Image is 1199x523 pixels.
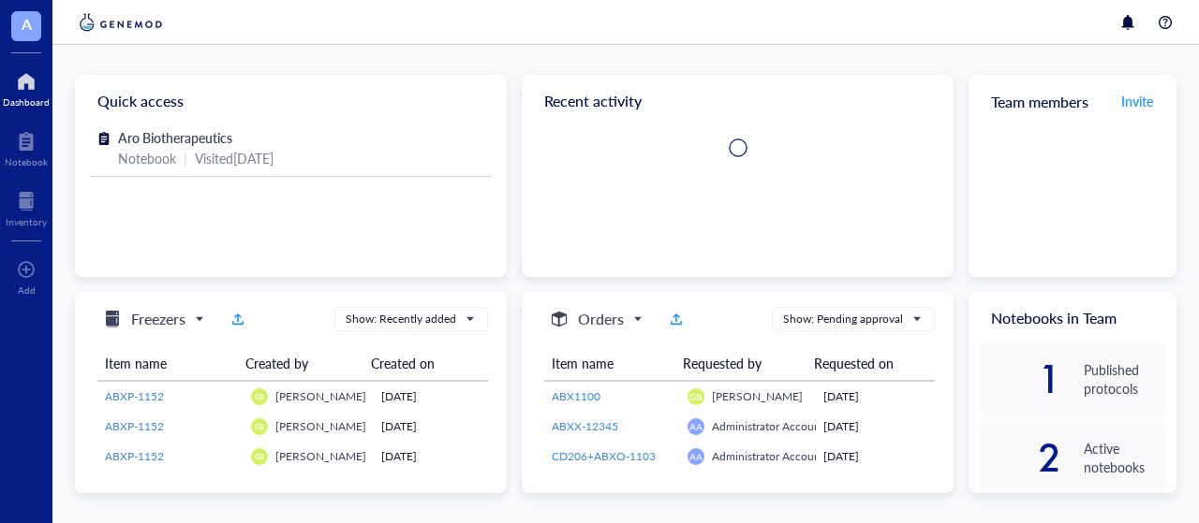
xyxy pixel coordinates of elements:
[980,443,1061,472] div: 2
[1084,439,1165,476] div: Active notebooks
[75,75,507,127] div: Quick access
[712,448,824,464] span: Administrator Account
[275,388,366,404] span: [PERSON_NAME]
[3,96,50,108] div: Dashboard
[381,418,481,435] div: [DATE]
[783,311,903,327] div: Show: Pending approval
[105,418,236,435] a: ABXP-1152
[675,346,807,381] th: Requested by
[552,388,673,405] a: ABX1100
[689,391,702,402] span: GB
[522,75,954,127] div: Recent activity
[255,392,263,400] span: GB
[363,346,474,381] th: Created on
[712,418,824,434] span: Administrator Account
[255,452,263,460] span: GB
[689,451,703,462] span: AA
[195,148,274,168] div: Visited [DATE]
[381,388,481,405] div: [DATE]
[689,421,703,432] span: AA
[552,448,673,465] a: CD206+ABXO-1103
[118,128,232,147] span: Aro Biotherapeutics
[275,448,366,464] span: [PERSON_NAME]
[969,75,1177,127] div: Team members
[552,418,618,434] span: ABXX-12345
[105,448,164,464] span: ABXP-1152
[184,148,187,168] div: |
[823,448,927,465] div: [DATE]
[6,216,47,227] div: Inventory
[255,422,263,430] span: GB
[131,308,185,330] h5: Freezers
[807,346,922,381] th: Requested on
[5,156,48,167] div: Notebook
[105,418,164,434] span: ABXP-1152
[544,346,675,381] th: Item name
[823,388,927,405] div: [DATE]
[118,148,176,168] div: Notebook
[1084,360,1165,398] div: Published protocols
[552,448,656,464] span: CD206+ABXO-1103
[97,346,238,381] th: Item name
[578,308,624,330] h5: Orders
[22,12,32,36] span: A
[18,284,36,296] div: Add
[381,448,481,465] div: [DATE]
[105,448,236,465] a: ABXP-1152
[969,292,1177,343] div: Notebooks in Team
[75,11,167,34] img: genemod-logo
[346,311,456,327] div: Show: Recently added
[3,66,50,108] a: Dashboard
[1120,86,1154,116] button: Invite
[980,364,1061,394] div: 1
[5,126,48,167] a: Notebook
[105,388,164,404] span: ABXP-1152
[1121,92,1153,110] span: Invite
[823,418,927,435] div: [DATE]
[6,186,47,227] a: Inventory
[275,418,366,434] span: [PERSON_NAME]
[105,388,236,405] a: ABXP-1152
[552,418,673,435] a: ABXX-12345
[238,346,363,381] th: Created by
[552,388,600,404] span: ABX1100
[712,388,803,404] span: [PERSON_NAME]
